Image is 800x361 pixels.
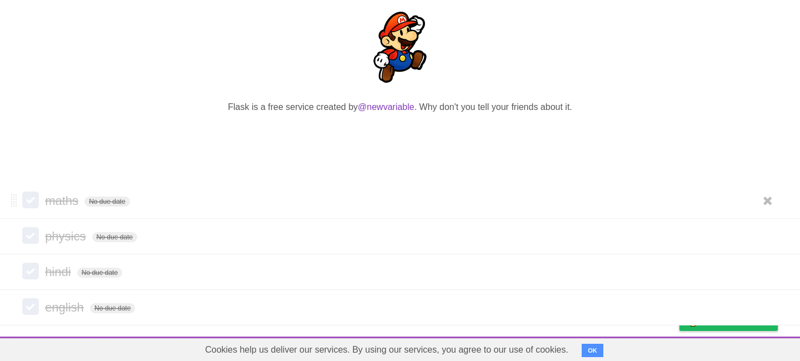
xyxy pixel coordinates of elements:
[703,311,772,330] span: Buy me a coffee
[22,263,39,279] label: Done
[84,197,129,207] span: No due date
[45,194,81,208] span: maths
[45,229,88,243] span: physics
[358,102,414,112] a: @newvariable
[22,192,39,208] label: Done
[380,128,421,143] iframe: X Post Button
[194,339,579,361] span: Cookies help us deliver our services. By using our services, you agree to our use of cookies.
[45,265,73,279] span: hindi
[582,344,603,357] button: OK
[22,101,778,114] p: Flask is a free service created by . Why don't you tell your friends about it.
[45,300,87,314] span: english
[90,303,135,313] span: No due date
[364,12,436,83] img: Super Mario
[92,232,137,242] span: No due date
[22,227,39,244] label: Done
[22,298,39,315] label: Done
[77,268,122,278] span: No due date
